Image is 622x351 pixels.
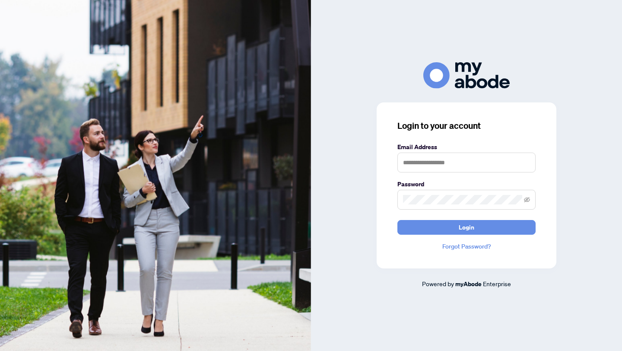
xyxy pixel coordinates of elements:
label: Email Address [397,142,536,152]
h3: Login to your account [397,120,536,132]
button: Login [397,220,536,235]
span: eye-invisible [524,197,530,203]
span: Powered by [422,280,454,287]
a: myAbode [455,279,482,289]
span: Login [459,220,474,234]
a: Forgot Password? [397,242,536,251]
label: Password [397,179,536,189]
span: Enterprise [483,280,511,287]
img: ma-logo [423,62,510,89]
